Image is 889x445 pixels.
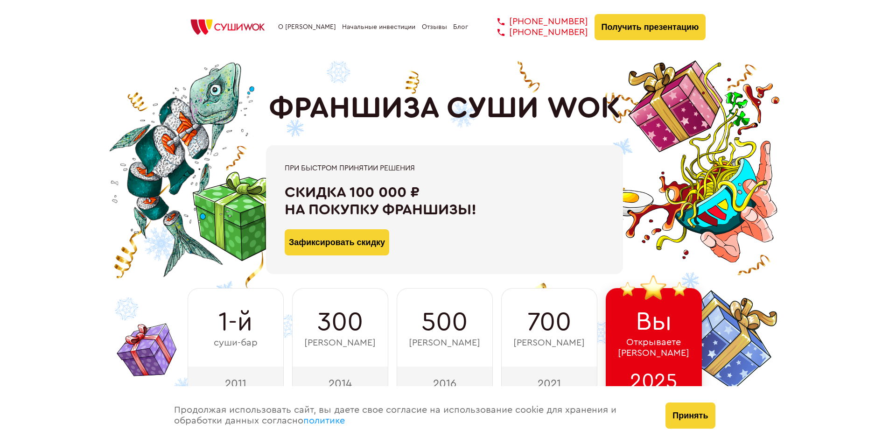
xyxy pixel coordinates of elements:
span: 1-й [218,307,252,337]
span: Вы [636,307,672,337]
div: 2011 [188,367,284,400]
a: О [PERSON_NAME] [278,23,336,31]
button: Зафиксировать скидку [285,229,389,255]
span: [PERSON_NAME] [513,338,585,348]
span: суши-бар [214,338,258,348]
span: [PERSON_NAME] [304,338,376,348]
div: Продолжая использовать сайт, вы даете свое согласие на использование cookie для хранения и обрабо... [165,386,657,445]
span: [PERSON_NAME] [409,338,480,348]
div: 2025 [606,367,702,400]
div: 2016 [397,367,493,400]
div: При быстром принятии решения [285,164,604,172]
button: Принять [665,403,715,429]
img: СУШИWOK [183,17,272,37]
h1: ФРАНШИЗА СУШИ WOK [269,91,621,126]
a: Блог [453,23,468,31]
span: Открываете [PERSON_NAME] [618,337,689,359]
a: Начальные инвестиции [342,23,415,31]
a: Отзывы [422,23,447,31]
div: 2014 [292,367,388,400]
span: 500 [421,307,468,337]
div: 2021 [501,367,597,400]
div: Скидка 100 000 ₽ на покупку франшизы! [285,184,604,219]
a: [PHONE_NUMBER] [483,27,588,38]
button: Получить презентацию [595,14,706,40]
span: 300 [317,307,363,337]
span: 700 [527,307,571,337]
a: политике [303,416,345,425]
a: [PHONE_NUMBER] [483,16,588,27]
